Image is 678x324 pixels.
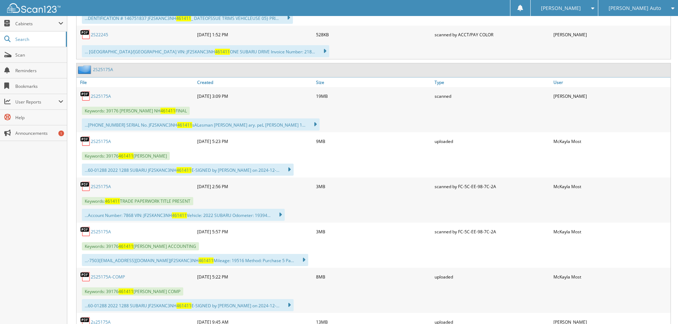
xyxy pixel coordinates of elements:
[105,198,120,204] span: 461411
[433,270,552,284] div: uploaded
[433,89,552,103] div: scanned
[82,152,170,160] span: Keywords: 39176 [PERSON_NAME]
[433,27,552,42] div: scanned by ACCT/PAY COLOR
[552,89,671,103] div: [PERSON_NAME]
[82,107,190,115] span: Keywords: 39176 [PERSON_NAME] NH FINAL
[15,130,63,136] span: Announcements
[552,27,671,42] div: [PERSON_NAME]
[15,68,63,74] span: Reminders
[15,36,62,42] span: Search
[15,21,58,27] span: Cabinets
[177,122,192,128] span: 461411
[314,224,433,239] div: 3MB
[15,99,58,105] span: User Reports
[195,78,314,87] a: Created
[93,67,113,73] a: 2S25175A
[552,134,671,148] div: McKayla Most
[119,243,133,249] span: 461411
[80,226,91,237] img: PDF.png
[609,6,661,10] span: [PERSON_NAME] Auto
[552,78,671,87] a: User
[199,257,214,264] span: 461411
[172,212,187,218] span: 461411
[77,78,195,87] a: File
[82,287,183,296] span: Keywords: 39176 [PERSON_NAME] COMP
[433,78,552,87] a: Type
[314,27,433,42] div: 528KB
[215,49,230,55] span: 461411
[195,270,314,284] div: [DATE] 5:22 PM
[195,134,314,148] div: [DATE] 5:23 PM
[15,52,63,58] span: Scan
[82,242,199,250] span: Keywords: 39176 [PERSON_NAME] ACCOUNTING
[15,115,63,121] span: Help
[91,229,111,235] a: 2S25175A
[82,45,329,57] div: ... [GEOGRAPHIC_DATA]/[GEOGRAPHIC_DATA] VIN: JF2SKANC3NH ONE SUBARU DRIVE Invoice Number: 218...
[433,224,552,239] div: scanned by FC-5C-EE-98-7C-2A
[433,134,552,148] div: uploaded
[176,15,191,21] span: 461411
[15,83,63,89] span: Bookmarks
[314,270,433,284] div: 8MB
[91,274,125,280] a: 2S25175A-COMP
[58,131,64,136] div: 1
[80,271,91,282] img: PDF.png
[82,254,308,266] div: ...-7503 [EMAIL_ADDRESS][DOMAIN_NAME] JF2SKANC3NH Mileage: 19516 Method: Purchase 5 Pa...
[195,89,314,103] div: [DATE] 3:09 PM
[78,65,93,74] img: folder2.png
[314,78,433,87] a: Size
[552,179,671,193] div: McKayla Most
[7,3,61,13] img: scan123-logo-white.svg
[177,303,191,309] span: 461411
[541,6,581,10] span: [PERSON_NAME]
[91,32,108,38] a: 2S22245
[314,89,433,103] div: 19MB
[82,164,294,176] div: ...60-01288 2022 1288 SUBARU JF2SKANC3NH E-SIGNED by [PERSON_NAME] on 2024-12-...
[119,153,133,159] span: 461411
[642,290,678,324] iframe: Chat Widget
[433,179,552,193] div: scanned by FC-5C-EE-98-7C-2A
[161,108,175,114] span: 461411
[80,91,91,101] img: PDF.png
[195,27,314,42] div: [DATE] 1:52 PM
[80,29,91,40] img: PDF.png
[82,197,193,205] span: Keywords: TRADE PAPERWORK TITLE PRESENT
[314,134,433,148] div: 9MB
[91,138,111,144] a: 2S25175A
[80,181,91,192] img: PDF.png
[314,179,433,193] div: 3MB
[195,179,314,193] div: [DATE] 2:56 PM
[82,12,293,24] div: ...DENTIFICATION # 146751837 JF2SKANC3NH _ DATEOFSSUE TRIMS VEHICLEUSE 05} PRI...
[552,270,671,284] div: McKayla Most
[80,136,91,147] img: PDF.png
[552,224,671,239] div: McKayla Most
[195,224,314,239] div: [DATE] 5:57 PM
[82,299,294,311] div: ...60-01288 2022 1288 SUBARU JF2SKANC3NH E-SIGNED by [PERSON_NAME] on 2024-12-...
[177,167,191,173] span: 461411
[119,288,133,294] span: 461411
[82,118,320,131] div: ...[PHONE_NUMBER] SERIAL No. JF2SKANC3NH sALesman [PERSON_NAME] ary. peL [PERSON_NAME] 1...
[91,184,111,190] a: 2S25175A
[82,209,285,221] div: ...Account Number: 7868 VIN: JF2SKANC3NH Vehicle: 2022 SUBARU Odometer: 19394...
[91,93,111,99] a: 2S25175A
